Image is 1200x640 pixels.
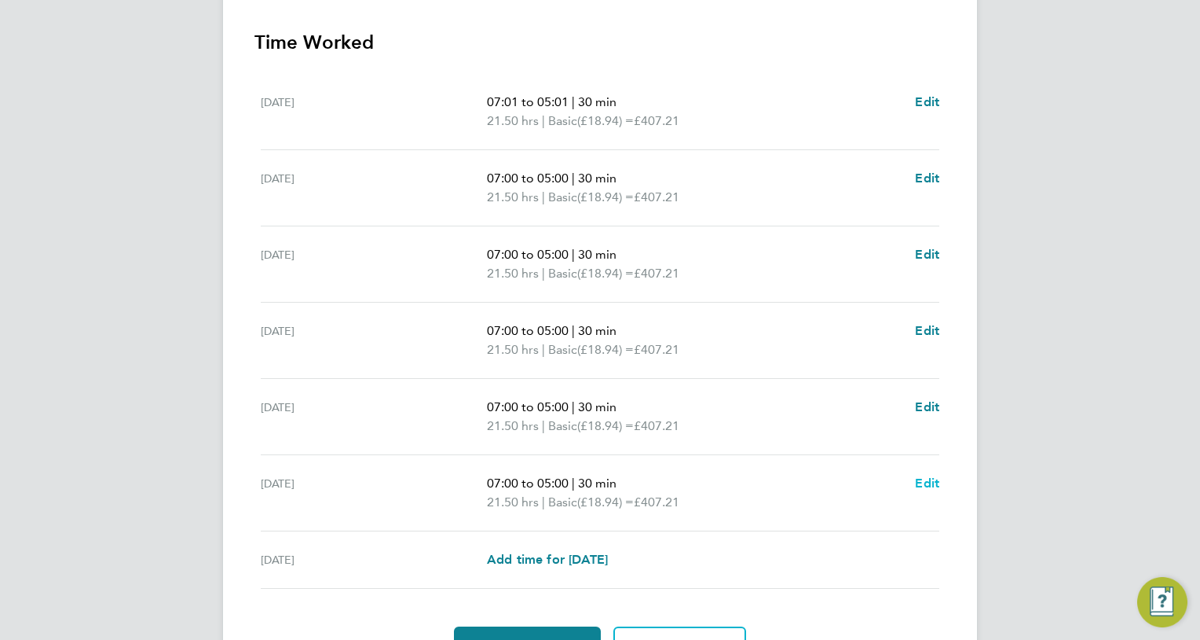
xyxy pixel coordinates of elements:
[578,476,616,491] span: 30 min
[915,323,939,338] span: Edit
[578,171,616,186] span: 30 min
[577,266,634,281] span: (£18.94) =
[487,476,569,491] span: 07:00 to 05:00
[577,342,634,357] span: (£18.94) =
[548,112,577,131] span: Basic
[542,189,545,204] span: |
[542,418,545,433] span: |
[915,94,939,109] span: Edit
[577,113,634,128] span: (£18.94) =
[915,474,939,493] a: Edit
[487,247,569,262] span: 07:00 to 05:00
[1137,577,1187,627] button: Engage Resource Center
[487,323,569,338] span: 07:00 to 05:00
[261,245,487,283] div: [DATE]
[915,93,939,112] a: Edit
[254,30,946,55] h3: Time Worked
[634,418,679,433] span: £407.21
[577,418,634,433] span: (£18.94) =
[548,188,577,207] span: Basic
[548,417,577,436] span: Basic
[578,247,616,262] span: 30 min
[915,247,939,262] span: Edit
[487,342,539,357] span: 21.50 hrs
[572,171,575,186] span: |
[915,398,939,417] a: Edit
[634,266,679,281] span: £407.21
[542,342,545,357] span: |
[261,93,487,131] div: [DATE]
[572,247,575,262] span: |
[915,245,939,264] a: Edit
[261,474,487,512] div: [DATE]
[572,94,575,109] span: |
[487,113,539,128] span: 21.50 hrs
[261,322,487,359] div: [DATE]
[572,323,575,338] span: |
[577,189,634,204] span: (£18.94) =
[542,266,545,281] span: |
[487,189,539,204] span: 21.50 hrs
[578,94,616,109] span: 30 min
[578,323,616,338] span: 30 min
[578,399,616,414] span: 30 min
[634,189,679,204] span: £407.21
[572,399,575,414] span: |
[487,418,539,433] span: 21.50 hrs
[572,476,575,491] span: |
[261,398,487,436] div: [DATE]
[261,169,487,207] div: [DATE]
[548,264,577,283] span: Basic
[487,94,569,109] span: 07:01 to 05:01
[487,550,608,569] a: Add time for [DATE]
[915,322,939,340] a: Edit
[577,495,634,509] span: (£18.94) =
[542,495,545,509] span: |
[487,171,569,186] span: 07:00 to 05:00
[915,171,939,186] span: Edit
[634,113,679,128] span: £407.21
[634,342,679,357] span: £407.21
[915,169,939,188] a: Edit
[634,495,679,509] span: £407.21
[915,476,939,491] span: Edit
[542,113,545,128] span: |
[548,493,577,512] span: Basic
[487,399,569,414] span: 07:00 to 05:00
[261,550,487,569] div: [DATE]
[487,552,608,567] span: Add time for [DATE]
[915,399,939,414] span: Edit
[487,495,539,509] span: 21.50 hrs
[548,340,577,359] span: Basic
[487,266,539,281] span: 21.50 hrs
